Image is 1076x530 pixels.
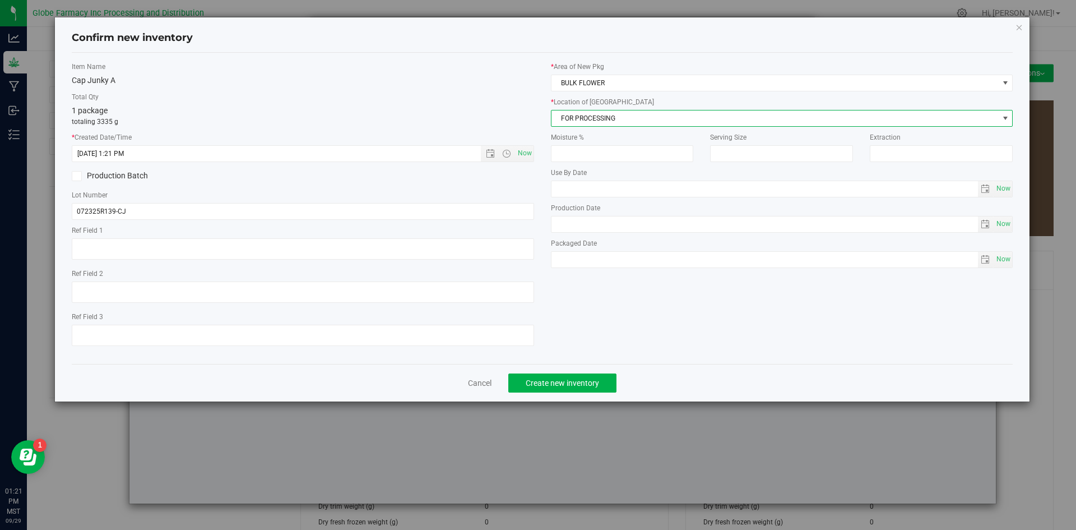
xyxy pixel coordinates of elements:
span: Create new inventory [526,379,599,388]
span: BULK FLOWER [551,75,999,91]
label: Ref Field 2 [72,269,534,279]
span: Set Current date [515,145,534,162]
iframe: Resource center [11,440,45,474]
span: Open the date view [481,149,500,158]
span: select [978,252,994,268]
span: select [994,252,1012,268]
span: select [998,110,1012,126]
label: Production Date [551,203,1013,213]
span: 1 package [72,106,108,115]
label: Created Date/Time [72,132,534,142]
label: Location of [GEOGRAPHIC_DATA] [551,97,1013,107]
label: Production Batch [72,170,294,182]
iframe: Resource center unread badge [33,439,47,452]
label: Total Qty [72,92,534,102]
span: select [978,216,994,232]
span: Open the time view [497,149,516,158]
span: Set Current date [994,251,1013,268]
button: Create new inventory [508,374,616,393]
label: Item Name [72,62,534,72]
p: totaling 3335 g [72,117,534,127]
label: Moisture % [551,132,694,142]
span: Set Current date [994,181,1013,197]
label: Extraction [870,132,1013,142]
label: Ref Field 1 [72,225,534,236]
h4: Confirm new inventory [72,31,193,45]
span: select [994,181,1012,197]
label: Lot Number [72,190,534,200]
label: Area of New Pkg [551,62,1013,72]
span: select [978,181,994,197]
label: Use By Date [551,168,1013,178]
label: Packaged Date [551,238,1013,248]
a: Cancel [468,377,491,389]
div: Cap Junky A [72,75,534,86]
span: Set Current date [994,216,1013,232]
label: Ref Field 3 [72,312,534,322]
span: select [994,216,1012,232]
label: Serving Size [710,132,853,142]
span: FOR PROCESSING [551,110,999,126]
